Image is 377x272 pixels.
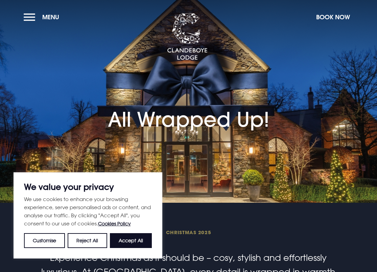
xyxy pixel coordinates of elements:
[68,233,107,248] button: Reject All
[39,229,338,236] span: Christmas 2025
[110,233,152,248] button: Accept All
[313,10,353,24] button: Book Now
[108,75,269,132] h1: All Wrapped Up!
[24,183,152,191] p: We value your privacy
[14,172,162,258] div: We value your privacy
[24,195,152,228] p: We use cookies to enhance your browsing experience, serve personalised ads or content, and analys...
[42,13,59,21] span: Menu
[24,233,65,248] button: Customise
[24,10,63,24] button: Menu
[98,221,131,226] a: Cookies Policy
[167,13,208,60] img: Clandeboye Lodge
